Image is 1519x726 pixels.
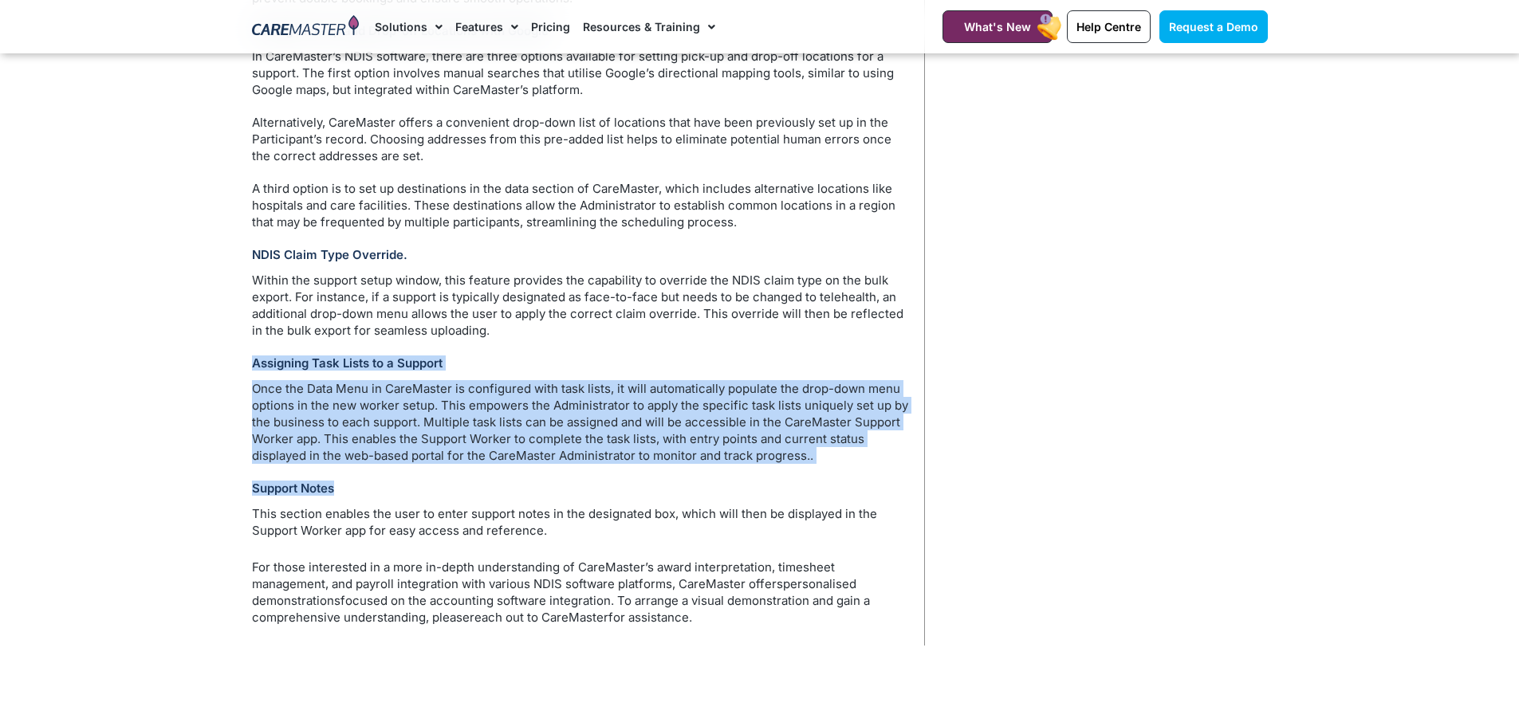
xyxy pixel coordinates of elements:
[964,20,1031,33] span: What's New
[1076,20,1141,33] span: Help Centre
[252,15,360,39] img: CareMaster Logo
[252,505,908,539] p: This section enables the user to enter support notes in the designated box, which will then be di...
[252,247,908,262] h3: NDIS Claim Type Override.
[252,576,856,608] a: personalised demonstrations
[942,10,1053,43] a: What's New
[1169,20,1258,33] span: Request a Demo
[252,481,908,496] h3: Support Notes
[252,180,908,230] p: A third option is to set up destinations in the data section of CareMaster, which includes altern...
[252,380,908,464] p: Once the Data Menu in CareMaster is configured with task lists, it will automatically populate th...
[252,48,908,98] p: In CareMaster’s NDIS software, there are three options available for setting pick-up and drop-off...
[1159,10,1268,43] a: Request a Demo
[470,610,608,625] a: reach out to CareMaster
[252,114,908,164] p: Alternatively, CareMaster offers a convenient drop-down list of locations that have been previous...
[252,559,908,626] p: For those interested in a more in-depth understanding of CareMaster’s award interpretation, times...
[1067,10,1151,43] a: Help Centre
[252,272,908,339] p: Within the support setup window, this feature provides the capability to override the NDIS claim ...
[252,355,908,371] h3: Assigning Task Lists to a Support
